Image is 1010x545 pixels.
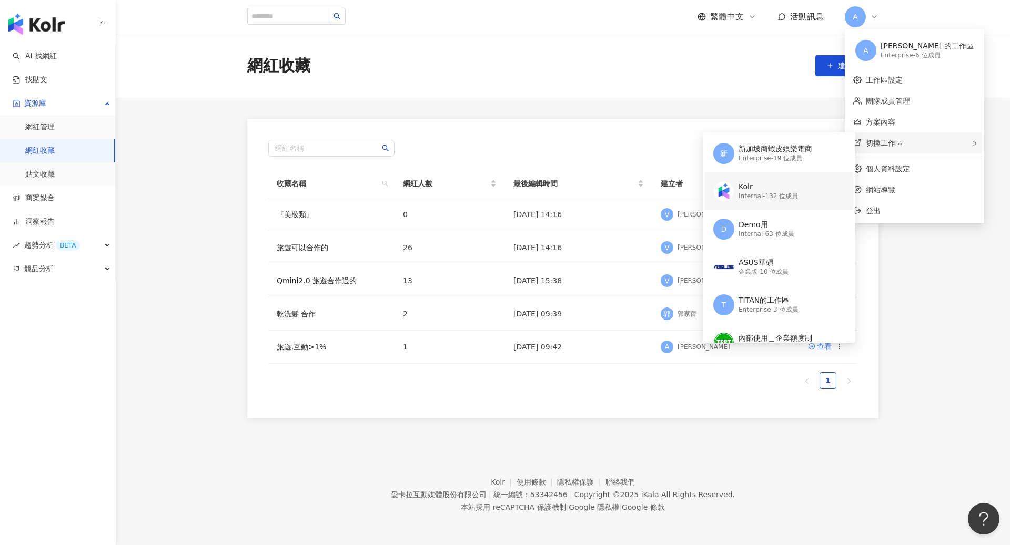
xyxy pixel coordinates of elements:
[277,310,316,318] a: 乾洗髮 合作
[739,268,789,276] div: 企業版 - 10 位成員
[382,180,388,187] span: search
[721,223,727,235] span: D
[739,144,812,155] div: 新加坡商蝦皮娛樂電商
[714,257,734,277] img: %E4%B8%8B%E8%BC%89.png
[505,297,652,331] td: [DATE] 09:39
[678,343,730,352] div: [PERSON_NAME]
[863,45,868,56] span: A
[739,333,812,344] div: 內部使用＿企業額度制
[461,501,664,513] span: 本站採用 reCAPTCHA 保護機制
[866,97,910,105] a: 團隊成員管理
[517,478,558,486] a: 使用條款
[641,490,659,499] a: iKala
[804,378,810,384] span: left
[570,490,572,499] span: |
[739,230,794,239] div: Internal - 63 位成員
[968,503,999,534] iframe: Help Scout Beacon - Open
[808,341,832,352] a: 查看
[24,257,54,281] span: 競品分析
[277,343,326,351] a: 旅遊.互動>1%
[403,178,488,189] span: 網紅人數
[24,233,80,257] span: 趨勢分析
[25,146,55,156] a: 網紅收藏
[799,372,815,389] button: left
[13,51,57,61] a: searchAI 找網紅
[505,331,652,364] td: [DATE] 09:42
[569,503,619,511] a: Google 隱私權
[739,154,812,163] div: Enterprise - 19 位成員
[881,51,974,60] div: Enterprise - 6 位成員
[815,55,878,76] button: 建立收藏
[13,242,20,249] span: rise
[972,140,978,147] span: right
[663,308,671,320] span: 郭
[720,148,728,159] span: 新
[678,276,730,285] div: [PERSON_NAME]
[382,145,389,152] span: search
[277,276,357,285] a: Qmini2.0 旅遊合作過的
[403,243,412,252] span: 26
[866,76,903,84] a: 工作區設定
[622,503,665,511] a: Google 條款
[739,305,799,314] div: Enterprise - 3 位成員
[661,178,783,189] span: 建立者
[678,210,730,219] div: [PERSON_NAME]
[866,118,895,126] a: 方案內容
[334,13,341,20] span: search
[739,220,794,230] div: Demo用
[664,341,670,353] span: A
[574,490,735,499] div: Copyright © 2025 All Rights Reserved.
[866,207,881,215] span: 登出
[25,122,55,132] a: 網紅管理
[817,341,832,352] div: 查看
[13,217,55,227] a: 洞察報告
[380,176,390,191] span: search
[491,478,516,486] a: Kolr
[13,193,55,203] a: 商案媒合
[846,378,852,384] span: right
[557,478,605,486] a: 隱私權保護
[714,333,734,353] img: unnamed.png
[619,503,622,511] span: |
[790,12,824,22] span: 活動訊息
[722,299,726,311] span: T
[403,343,408,351] span: 1
[277,243,328,252] a: 旅遊可以合作的
[739,192,798,201] div: Internal - 132 位成員
[56,240,80,251] div: BETA
[403,210,408,219] span: 0
[664,242,670,253] span: V
[13,75,47,85] a: 找貼文
[739,258,789,268] div: ASUS華碩
[505,264,652,297] td: [DATE] 15:38
[493,490,568,499] div: 統一編號：53342456
[24,91,46,115] span: 資源庫
[605,478,635,486] a: 聯絡我們
[403,310,408,318] span: 2
[820,372,836,389] li: 1
[513,178,635,189] span: 最後編輯時間
[838,61,867,70] span: 建立收藏
[841,372,857,389] li: Next Page
[739,295,799,306] div: TITAN的工作區
[866,184,976,196] span: 網站導覽
[664,209,670,220] span: V
[820,373,836,388] a: 1
[567,503,569,511] span: |
[25,169,55,180] a: 貼文收藏
[866,164,910,173] a: 個人資料設定
[841,372,857,389] button: right
[395,169,505,198] th: 網紅人數
[714,181,734,201] img: Kolr%20app%20icon%20%281%29.png
[866,139,903,147] span: 切換工作區
[403,276,412,285] span: 13
[853,11,858,23] span: A
[8,14,65,35] img: logo
[391,490,487,499] div: 愛卡拉互動媒體股份有限公司
[799,372,815,389] li: Previous Page
[505,231,652,264] td: [DATE] 14:16
[247,55,310,77] div: 網紅收藏
[277,210,314,219] a: 『美妝類』
[710,11,744,23] span: 繁體中文
[678,243,730,252] div: [PERSON_NAME]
